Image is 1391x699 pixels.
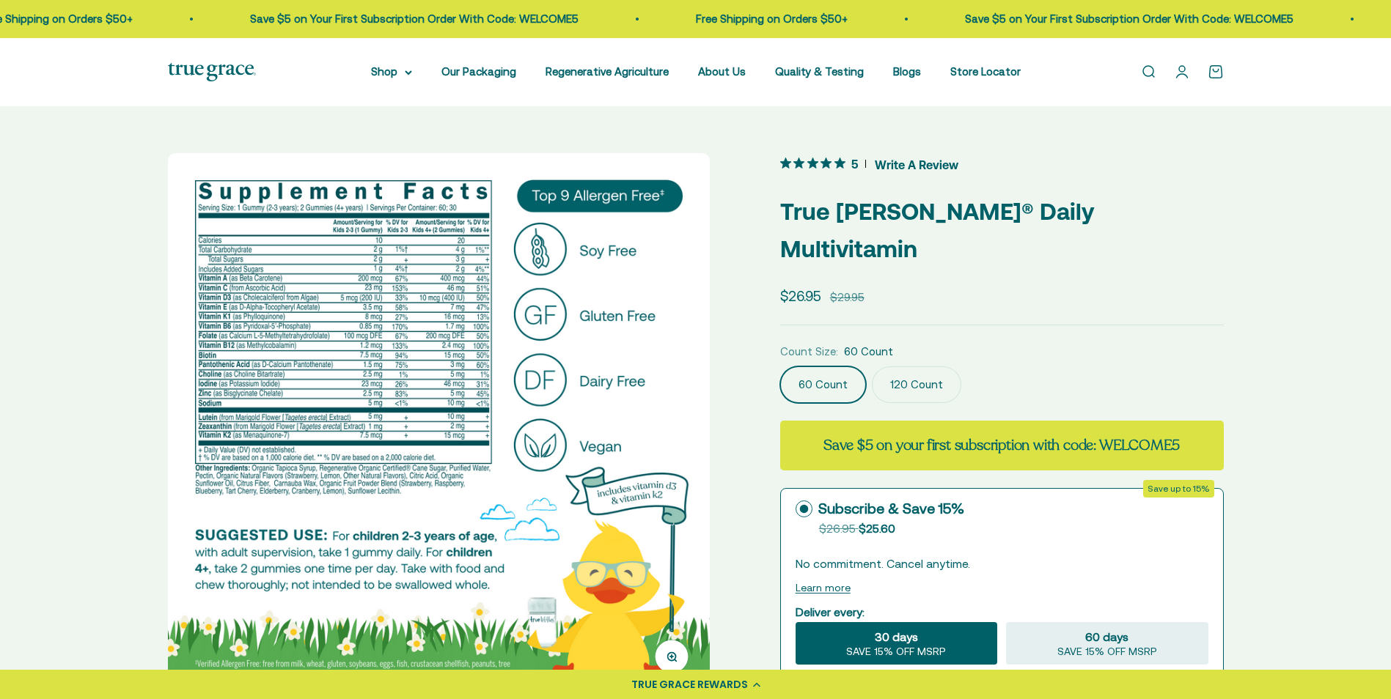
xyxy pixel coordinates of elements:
[875,153,958,175] span: Write A Review
[775,65,864,78] a: Quality & Testing
[893,65,921,78] a: Blogs
[780,285,821,307] sale-price: $26.95
[441,65,516,78] a: Our Packaging
[851,155,858,171] span: 5
[823,435,1180,455] strong: Save $5 on your first subscription with code: WELCOME5
[546,65,669,78] a: Regenerative Agriculture
[956,10,1285,28] p: Save $5 on Your First Subscription Order With Code: WELCOME5
[241,10,570,28] p: Save $5 on Your First Subscription Order With Code: WELCOME5
[780,153,958,175] button: 5 out 5 stars rating in total 4 reviews. Jump to reviews.
[631,677,748,692] div: TRUE GRACE REWARDS
[168,153,710,695] img: True Littles® Daily Kids Multivitamin
[830,289,865,306] compare-at-price: $29.95
[780,343,838,360] legend: Count Size:
[371,63,412,81] summary: Shop
[687,12,839,25] a: Free Shipping on Orders $50+
[698,65,746,78] a: About Us
[780,193,1224,267] p: True [PERSON_NAME]® Daily Multivitamin
[950,65,1021,78] a: Store Locator
[844,343,893,360] span: 60 Count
